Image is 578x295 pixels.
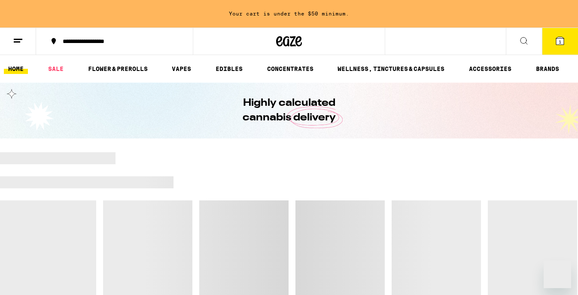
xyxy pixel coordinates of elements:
span: 1 [559,39,561,44]
a: EDIBLES [211,64,247,74]
a: VAPES [167,64,195,74]
iframe: Button to launch messaging window [544,261,571,288]
a: FLOWER & PREROLLS [84,64,152,74]
a: ACCESSORIES [465,64,516,74]
button: 1 [542,28,578,55]
a: BRANDS [532,64,563,74]
h1: Highly calculated cannabis delivery [218,96,360,125]
a: SALE [44,64,68,74]
a: WELLNESS, TINCTURES & CAPSULES [333,64,449,74]
a: CONCENTRATES [263,64,318,74]
a: HOME [4,64,28,74]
